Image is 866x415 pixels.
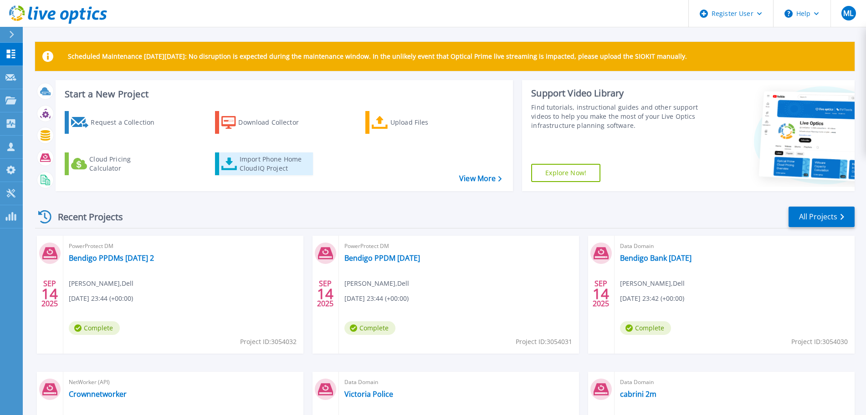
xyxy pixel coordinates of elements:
[344,321,395,335] span: Complete
[69,241,298,251] span: PowerProtect DM
[69,390,127,399] a: Crownnetworker
[240,155,311,173] div: Import Phone Home CloudIQ Project
[344,278,409,288] span: [PERSON_NAME] , Dell
[344,390,393,399] a: Victoria Police
[531,103,701,130] div: Find tutorials, instructional guides and other support videos to help you make the most of your L...
[91,113,164,132] div: Request a Collection
[317,290,333,298] span: 14
[390,113,463,132] div: Upload Files
[69,278,133,288] span: [PERSON_NAME] , Dell
[459,174,502,183] a: View More
[620,294,684,304] span: [DATE] 23:42 (+00:00)
[531,87,701,99] div: Support Video Library
[215,111,317,134] a: Download Collector
[789,207,855,227] a: All Projects
[65,111,166,134] a: Request a Collection
[65,152,166,175] a: Cloud Pricing Calculator
[89,155,162,173] div: Cloud Pricing Calculator
[344,241,574,251] span: PowerProtect DM
[65,89,501,99] h3: Start a New Project
[365,111,467,134] a: Upload Files
[68,53,687,60] p: Scheduled Maintenance [DATE][DATE]: No disruption is expected during the maintenance window. In t...
[69,253,154,263] a: Bendigo PPDMs [DATE] 2
[317,277,334,310] div: SEP 2025
[69,377,298,387] span: NetWorker (API)
[620,253,692,263] a: Bendigo Bank [DATE]
[620,390,656,399] a: cabrini 2m
[238,113,311,132] div: Download Collector
[843,10,853,17] span: ML
[344,294,409,304] span: [DATE] 23:44 (+00:00)
[592,277,610,310] div: SEP 2025
[240,337,297,347] span: Project ID: 3054032
[41,277,58,310] div: SEP 2025
[69,294,133,304] span: [DATE] 23:44 (+00:00)
[531,164,600,182] a: Explore Now!
[41,290,58,298] span: 14
[344,253,420,263] a: Bendigo PPDM [DATE]
[516,337,572,347] span: Project ID: 3054031
[620,377,849,387] span: Data Domain
[344,377,574,387] span: Data Domain
[69,321,120,335] span: Complete
[620,321,671,335] span: Complete
[620,278,685,288] span: [PERSON_NAME] , Dell
[620,241,849,251] span: Data Domain
[35,206,135,228] div: Recent Projects
[791,337,848,347] span: Project ID: 3054030
[593,290,609,298] span: 14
